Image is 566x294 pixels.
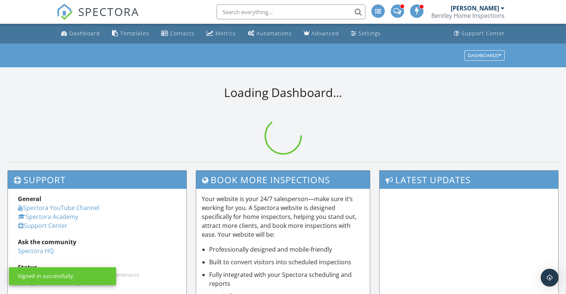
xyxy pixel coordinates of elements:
[18,195,41,203] strong: General
[256,30,292,37] div: Automations
[451,4,499,12] div: [PERSON_NAME]
[204,27,239,41] a: Metrics
[57,10,139,26] a: SPECTORA
[209,270,365,288] li: Fully integrated with your Spectora scheduling and reports
[311,30,339,37] div: Advanced
[78,4,139,19] span: SPECTORA
[348,27,384,41] a: Settings
[58,27,103,41] a: Dashboard
[57,4,73,20] img: The Best Home Inspection Software - Spectora
[209,258,365,266] li: Built to convert visitors into scheduled inspections
[196,171,370,189] h3: Book More Inspections
[18,213,78,221] a: Spectora Academy
[18,222,67,230] a: Support Center
[461,30,505,37] div: Support Center
[301,27,342,41] a: Advanced
[120,30,149,37] div: Templates
[215,30,236,37] div: Metrics
[109,27,152,41] a: Templates
[380,171,558,189] h3: Latest Updates
[209,245,365,254] li: Professionally designed and mobile-friendly
[464,50,505,61] button: Dashboards
[69,30,100,37] div: Dashboard
[170,30,195,37] div: Contacts
[541,269,559,287] div: Open Intercom Messenger
[18,204,99,212] a: Spectora YouTube Channel
[202,194,365,239] p: Your website is your 24/7 salesperson—make sure it’s working for you. A Spectora website is desig...
[468,53,501,58] div: Dashboards
[358,30,381,37] div: Settings
[431,12,505,19] div: Bentley Home Inspections
[18,238,176,246] div: Ask the community
[217,4,365,19] input: Search everything...
[8,171,186,189] h3: Support
[18,247,54,255] a: Spectora HQ
[158,27,198,41] a: Contacts
[451,27,508,41] a: Support Center
[245,27,295,41] a: Automations (Advanced)
[18,263,176,272] div: Status
[18,272,74,280] div: Signed in successfully.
